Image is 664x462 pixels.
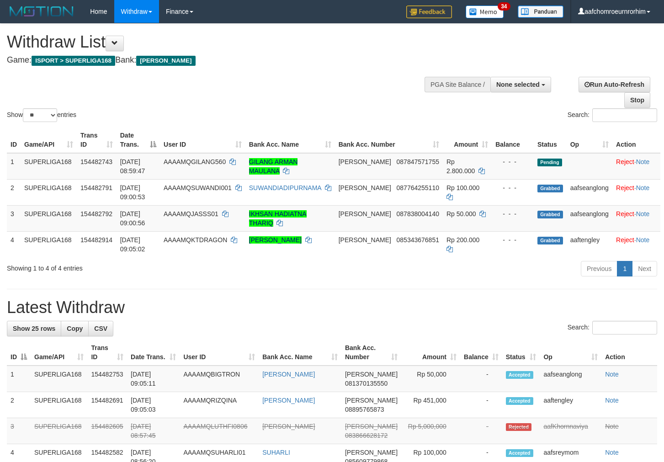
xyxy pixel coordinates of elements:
[460,340,502,366] th: Balance: activate to sort column ascending
[446,236,479,244] span: Rp 200.000
[80,236,112,244] span: 154482914
[567,127,612,153] th: Op: activate to sort column ascending
[345,397,398,404] span: [PERSON_NAME]
[87,418,127,444] td: 154482605
[345,432,388,439] span: Copy 083866628172 to clipboard
[77,127,117,153] th: Trans ID: activate to sort column ascending
[592,321,657,335] input: Search:
[498,2,510,11] span: 34
[87,392,127,418] td: 154482691
[127,366,180,392] td: [DATE] 09:05:11
[7,418,31,444] td: 3
[567,231,612,257] td: aaftengley
[612,231,660,257] td: ·
[341,340,401,366] th: Bank Acc. Number: activate to sort column ascending
[592,108,657,122] input: Search:
[259,340,341,366] th: Bank Acc. Name: activate to sort column ascending
[164,236,227,244] span: AAAAMQKTDRAGON
[32,56,115,66] span: ISPORT > SUPERLIGA168
[7,5,76,18] img: MOTION_logo.png
[339,184,391,191] span: [PERSON_NAME]
[534,127,567,153] th: Status
[617,261,632,276] a: 1
[401,392,460,418] td: Rp 451,000
[490,77,551,92] button: None selected
[605,423,619,430] a: Note
[345,371,398,378] span: [PERSON_NAME]
[262,423,315,430] a: [PERSON_NAME]
[605,397,619,404] a: Note
[120,158,145,175] span: [DATE] 08:59:47
[7,321,61,336] a: Show 25 rows
[502,340,540,366] th: Status: activate to sort column ascending
[568,321,657,335] label: Search:
[446,210,476,218] span: Rp 50.000
[31,366,87,392] td: SUPERLIGA168
[127,340,180,366] th: Date Trans.: activate to sort column ascending
[345,406,384,413] span: Copy 08895765873 to clipboard
[397,210,439,218] span: Copy 087838004140 to clipboard
[249,184,321,191] a: SUWANDIADIPURNAMA
[466,5,504,18] img: Button%20Memo.svg
[506,423,531,431] span: Rejected
[540,366,601,392] td: aafseanglong
[262,449,290,456] a: SUHARLI
[636,210,650,218] a: Note
[401,340,460,366] th: Amount: activate to sort column ascending
[446,158,475,175] span: Rp 2.800.000
[601,340,657,366] th: Action
[401,366,460,392] td: Rp 50,000
[568,108,657,122] label: Search:
[612,153,660,180] td: ·
[605,371,619,378] a: Note
[180,340,259,366] th: User ID: activate to sort column ascending
[397,236,439,244] span: Copy 085343676851 to clipboard
[7,127,21,153] th: ID
[21,153,77,180] td: SUPERLIGA168
[164,158,226,165] span: AAAAMQGILANG560
[21,127,77,153] th: Game/API: activate to sort column ascending
[67,325,83,332] span: Copy
[581,261,617,276] a: Previous
[88,321,113,336] a: CSV
[616,158,634,165] a: Reject
[506,449,533,457] span: Accepted
[120,184,145,201] span: [DATE] 09:00:53
[537,211,563,218] span: Grabbed
[180,418,259,444] td: AAAAMQLUTHFI0806
[518,5,563,18] img: panduan.png
[401,418,460,444] td: Rp 5,000,000
[249,236,302,244] a: [PERSON_NAME]
[612,205,660,231] td: ·
[397,184,439,191] span: Copy 087764255110 to clipboard
[460,366,502,392] td: -
[406,5,452,18] img: Feedback.jpg
[567,205,612,231] td: aafseanglong
[339,158,391,165] span: [PERSON_NAME]
[13,325,55,332] span: Show 25 rows
[7,56,434,65] h4: Game: Bank:
[624,92,650,108] a: Stop
[425,77,490,92] div: PGA Site Balance /
[605,449,619,456] a: Note
[612,127,660,153] th: Action
[117,127,160,153] th: Date Trans.: activate to sort column descending
[540,340,601,366] th: Op: activate to sort column ascending
[7,366,31,392] td: 1
[31,392,87,418] td: SUPERLIGA168
[492,127,534,153] th: Balance
[567,179,612,205] td: aafseanglong
[180,366,259,392] td: AAAAMQBIGTRON
[632,261,657,276] a: Next
[262,371,315,378] a: [PERSON_NAME]
[31,418,87,444] td: SUPERLIGA168
[339,236,391,244] span: [PERSON_NAME]
[616,184,634,191] a: Reject
[7,179,21,205] td: 2
[180,392,259,418] td: AAAAMQRIZQINA
[612,179,660,205] td: ·
[495,183,530,192] div: - - -
[120,210,145,227] span: [DATE] 09:00:56
[7,392,31,418] td: 2
[80,158,112,165] span: 154482743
